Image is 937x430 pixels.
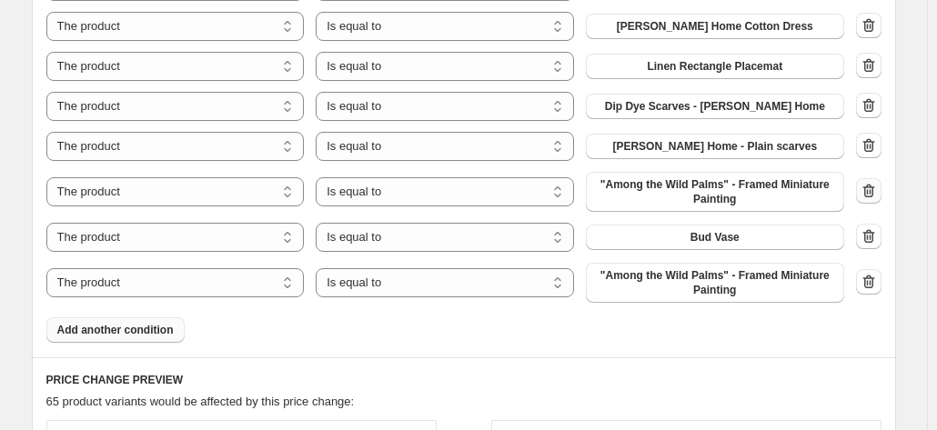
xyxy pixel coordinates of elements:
[586,172,844,212] button: "Among the Wild Palms" - Framed Miniature Painting
[647,59,782,74] span: Linen Rectangle Placemat
[586,54,844,79] button: Linen Rectangle Placemat
[586,263,844,303] button: "Among the Wild Palms" - Framed Miniature Painting
[586,134,844,159] button: Kelling Home - Plain scarves
[586,225,844,250] button: Bud Vase
[597,268,833,297] span: "Among the Wild Palms" - Framed Miniature Painting
[57,323,174,337] span: Add another condition
[690,230,740,245] span: Bud Vase
[586,14,844,39] button: Kelling Home Cotton Dress
[617,19,813,34] span: [PERSON_NAME] Home Cotton Dress
[612,139,817,154] span: [PERSON_NAME] Home - Plain scarves
[586,94,844,119] button: Dip Dye Scarves - Kelling Home
[597,177,833,206] span: "Among the Wild Palms" - Framed Miniature Painting
[46,395,355,408] span: 65 product variants would be affected by this price change:
[46,317,185,343] button: Add another condition
[46,373,882,387] h6: PRICE CHANGE PREVIEW
[605,99,825,114] span: Dip Dye Scarves - [PERSON_NAME] Home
